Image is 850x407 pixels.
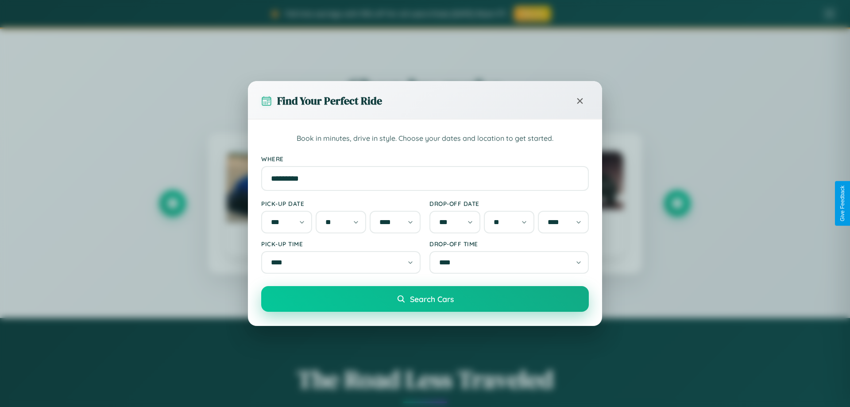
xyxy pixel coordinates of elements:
[277,93,382,108] h3: Find Your Perfect Ride
[261,133,589,144] p: Book in minutes, drive in style. Choose your dates and location to get started.
[261,240,421,248] label: Pick-up Time
[261,155,589,163] label: Where
[429,200,589,207] label: Drop-off Date
[261,286,589,312] button: Search Cars
[410,294,454,304] span: Search Cars
[261,200,421,207] label: Pick-up Date
[429,240,589,248] label: Drop-off Time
